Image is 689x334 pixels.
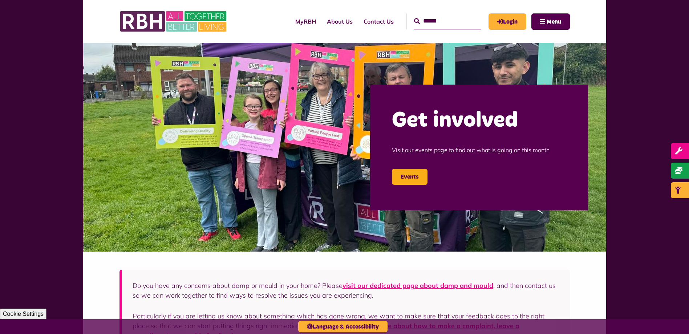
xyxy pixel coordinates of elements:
[358,12,399,31] a: Contact Us
[531,13,570,30] button: Navigation
[298,321,388,332] button: Language & Accessibility
[547,19,561,25] span: Menu
[392,135,566,165] p: Visit our events page to find out what is going on this month
[119,7,228,36] img: RBH
[343,281,493,290] a: visit our dedicated page about damp and mould
[83,43,606,252] img: Image (22)
[392,106,566,135] h2: Get involved
[321,12,358,31] a: About Us
[290,12,321,31] a: MyRBH
[133,281,559,300] p: Do you have any concerns about damp or mould in your home? Please , and then contact us so we can...
[392,169,427,185] a: Events
[489,13,526,30] a: MyRBH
